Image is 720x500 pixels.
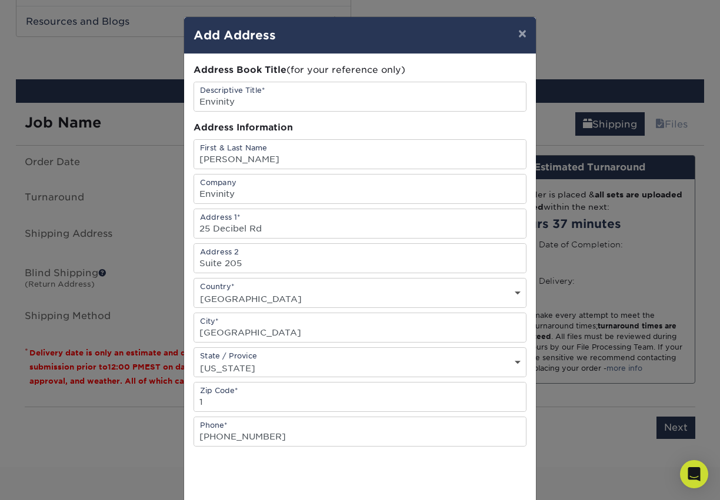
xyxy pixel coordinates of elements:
[194,64,286,75] span: Address Book Title
[680,460,708,488] div: Open Intercom Messenger
[194,121,526,135] div: Address Information
[194,63,526,77] div: (for your reference only)
[194,26,526,44] h4: Add Address
[509,17,536,50] button: ×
